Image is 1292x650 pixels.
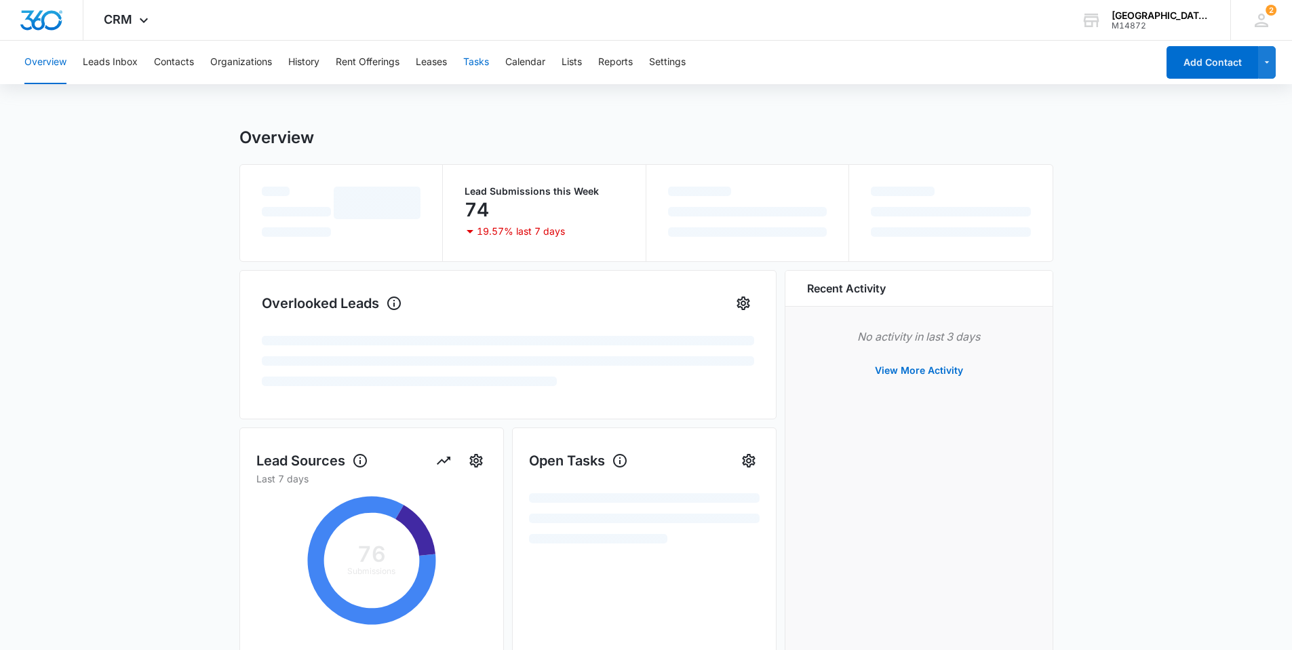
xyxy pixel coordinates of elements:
button: Rent Offerings [336,41,399,84]
button: History [288,41,319,84]
button: Organizations [210,41,272,84]
h1: Open Tasks [529,451,628,471]
p: 19.57% last 7 days [477,227,565,236]
button: Leads Inbox [83,41,138,84]
button: Settings [738,450,760,472]
p: 74 [465,199,489,221]
h1: Lead Sources [256,451,368,471]
p: Lead Submissions this Week [465,187,624,196]
div: notifications count [1266,5,1276,16]
p: Last 7 days [256,472,487,486]
h1: Overview [239,128,314,148]
button: Add Contact [1167,46,1258,79]
button: View Report [433,450,454,472]
button: Settings [465,450,487,472]
h1: Overlooked Leads [262,293,402,313]
button: Settings [649,41,686,84]
div: account id [1112,21,1211,31]
span: 2 [1266,5,1276,16]
button: Calendar [505,41,545,84]
button: Contacts [154,41,194,84]
button: Reports [598,41,633,84]
button: Leases [416,41,447,84]
button: Tasks [463,41,489,84]
h6: Recent Activity [807,280,886,297]
span: CRM [104,12,132,26]
div: account name [1112,10,1211,21]
button: View More Activity [861,354,977,387]
button: Lists [562,41,582,84]
button: Settings [732,292,754,314]
p: No activity in last 3 days [807,328,1031,345]
button: Overview [24,41,66,84]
